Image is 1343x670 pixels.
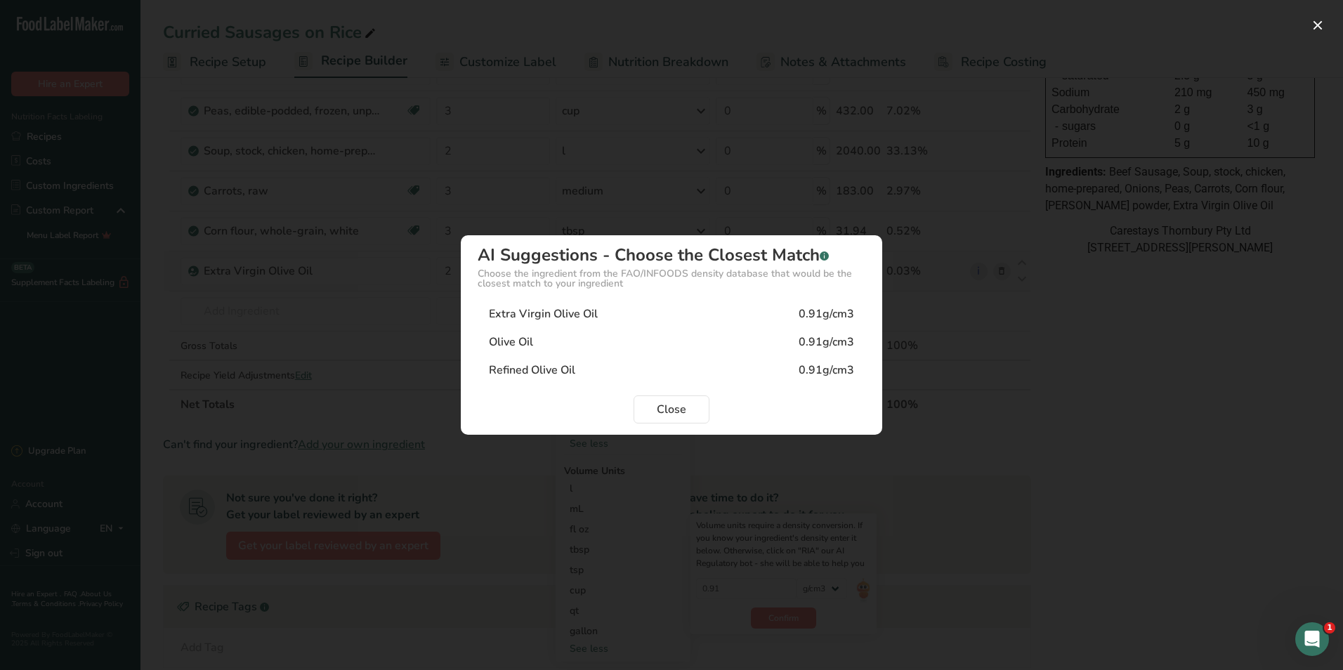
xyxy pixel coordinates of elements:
span: Close [657,401,686,418]
div: Extra Virgin Olive Oil [489,306,598,322]
span: 1 [1324,622,1335,633]
div: Refined Olive Oil [489,362,575,379]
button: Close [634,395,709,423]
iframe: Intercom live chat [1295,622,1329,656]
div: Choose the ingredient from the FAO/INFOODS density database that would be the closest match to yo... [478,269,865,289]
div: Olive Oil [489,334,533,350]
div: 0.91g/cm3 [799,362,854,379]
div: AI Suggestions - Choose the Closest Match [478,247,865,263]
div: 0.91g/cm3 [799,306,854,322]
div: 0.91g/cm3 [799,334,854,350]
